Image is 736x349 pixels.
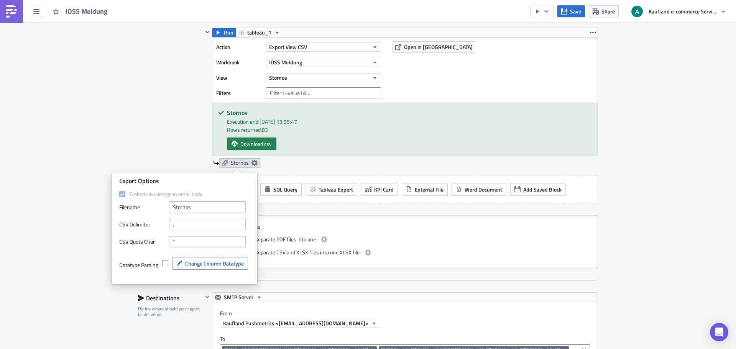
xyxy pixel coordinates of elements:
input: Filter1=Value1&... [266,87,381,99]
span: IOSS Meldung [66,7,108,16]
button: Hide content [203,28,212,37]
a: Download csv [227,138,276,150]
button: SMTP Server [212,293,265,302]
p: Viele Grüße, [3,20,366,26]
span: tableau_1 [247,28,271,37]
button: Export View CSV [266,43,381,52]
p: Mit dieser Mail erhaltet ihr die Daten der aktuellen IOSS Meldung. [3,3,366,9]
input: , [169,219,246,230]
button: Change Column Datatype [172,257,248,270]
label: CSV Delimiter [119,219,165,230]
body: Rich Text Area. Press ALT-0 for help. [3,3,366,34]
button: External File [402,183,448,196]
span: Stornos [269,74,287,82]
span: External File [415,185,444,193]
input: workbook_name [169,202,246,213]
button: Tableau Export [306,183,357,196]
div: Define where should your report be delivered. [138,306,203,318]
div: Export Options [119,177,250,185]
span: Tableau Export [319,185,353,193]
span: Save [570,7,581,15]
label: View [216,72,262,84]
span: Export View CSV [269,43,307,51]
img: Avatar [631,5,644,18]
label: Additional Options [220,223,590,230]
span: Add Saved Block [523,185,562,193]
div: Destinations [138,292,203,304]
img: PushMetrics [5,5,18,18]
p: Bei Fragen wendet euch bitte an . [3,11,366,18]
button: Stornos [266,73,381,82]
span: SQL Query [273,185,297,193]
span: Combine separate PDF files into one [234,235,316,244]
p: euer Controlling BI-Team [3,28,366,34]
label: Filenam﻿e [119,202,165,213]
label: To [220,336,590,342]
span: Change Column Datatype [185,259,244,267]
button: IOSS Meldung [266,58,381,67]
input: " [169,236,246,247]
button: SQL Query [260,183,302,196]
button: Open in [GEOGRAPHIC_DATA] [393,41,475,53]
span: Combine separate CSV and XLSX files into one XLSX file [234,248,360,257]
button: Share [589,5,619,17]
span: Word Document [465,185,502,193]
div: Rows returned: 83 [227,126,592,134]
label: Action [216,41,262,53]
span: Kaufland Pushmetrics <[EMAIL_ADDRESS][DOMAIN_NAME]> [223,319,368,327]
span: Kaufland e-commerce Services GmbH & Co. KG [649,7,718,15]
button: Word Document [452,183,506,196]
button: KPI Card [361,183,398,196]
span: Stornos [231,159,249,166]
a: Stornos [219,158,260,167]
div: Execution end: [DATE] 13:55:47 [227,118,592,126]
span: IOSS Meldung [269,58,302,66]
label: Filters [216,87,262,99]
button: Save [557,5,585,17]
button: Hide content [203,292,212,301]
span: KPI Card [374,185,394,193]
button: tableau_1 [236,28,283,37]
label: CSV Quote Char [119,236,165,247]
span: Run [224,28,233,37]
span: SMTP Server [224,293,253,302]
button: Run [212,28,236,37]
button: Kaufland Pushmetrics <[EMAIL_ADDRESS][DOMAIN_NAME]> [220,319,380,328]
button: Add Saved Block [510,183,566,196]
div: Datatype Parsing [119,262,158,269]
span: Open in [GEOGRAPHIC_DATA] [404,43,473,51]
span: Share [601,7,615,15]
label: Embed view image in email body [119,191,250,198]
label: Workbook [216,57,262,68]
button: Kaufland e-commerce Services GmbH & Co. KG [627,3,730,20]
label: From [220,310,598,317]
h5: Stornos [227,110,592,116]
span: Download csv [240,140,272,148]
strong: [EMAIL_ADDRESS][DOMAIN_NAME] [80,11,174,18]
div: Open Intercom Messenger [710,323,728,341]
